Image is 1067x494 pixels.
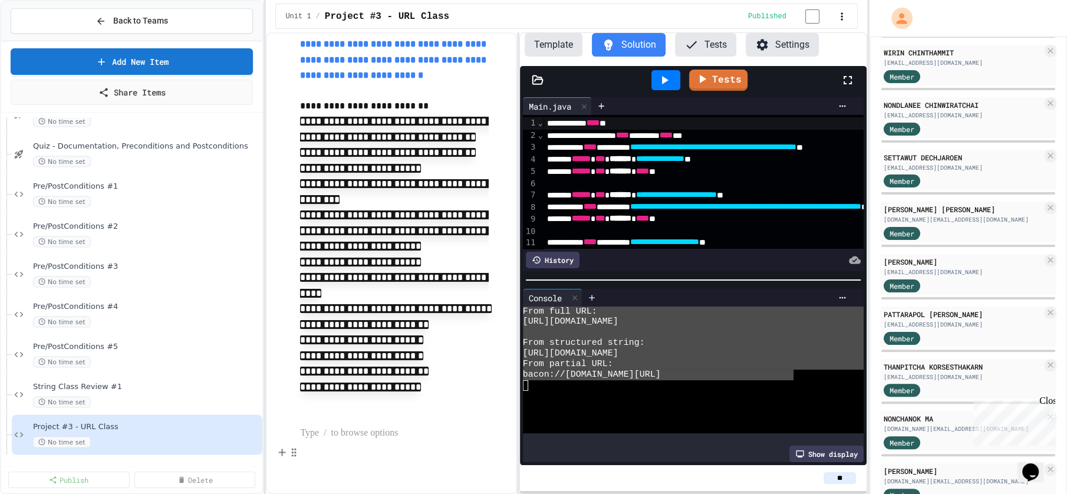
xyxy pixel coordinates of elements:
div: Show display [789,446,864,462]
a: Share Items [11,80,253,105]
button: Tests [675,33,736,57]
span: Fold line [538,130,544,140]
iframe: chat widget [1017,447,1055,482]
div: 2 [523,130,538,141]
span: bacon://[DOMAIN_NAME][URL] [523,370,661,380]
span: Member [890,281,914,291]
span: Member [890,71,914,82]
a: Tests [689,70,747,91]
div: My Account [879,5,915,32]
div: Console [523,289,582,307]
div: NONCHANOK MA [884,413,1043,424]
div: [PERSON_NAME] [PERSON_NAME] [884,204,1043,215]
span: Pre/PostConditions #3 [33,262,260,272]
iframe: chat widget [969,396,1055,446]
span: Member [890,437,914,448]
button: Settings [746,33,819,57]
div: [EMAIL_ADDRESS][DOMAIN_NAME] [884,373,1043,381]
div: [EMAIL_ADDRESS][DOMAIN_NAME] [884,163,1043,172]
span: Member [890,385,914,396]
div: [EMAIL_ADDRESS][DOMAIN_NAME] [884,320,1043,329]
div: Console [523,292,568,304]
div: 11 [523,237,538,249]
span: From partial URL: [523,359,613,370]
span: From structured string: [523,338,645,348]
div: 6 [523,178,538,190]
a: Delete [134,472,256,488]
span: String Class Review #1 [33,382,260,392]
div: NONDLANEE CHINWIRATCHAI [884,100,1043,110]
span: Quiz - Documentation, Preconditions and Postconditions [33,141,260,152]
div: [EMAIL_ADDRESS][DOMAIN_NAME] [884,111,1043,120]
span: Unit 1 [285,12,311,21]
div: 7 [523,189,538,201]
span: No time set [33,357,91,368]
div: [PERSON_NAME] [884,256,1043,267]
div: [DOMAIN_NAME][EMAIL_ADDRESS][DOMAIN_NAME] [884,215,1043,224]
span: Pre/PostConditions #5 [33,342,260,352]
div: [EMAIL_ADDRESS][DOMAIN_NAME] [884,58,1043,67]
span: Back to Teams [113,15,168,27]
input: publish toggle [791,9,834,24]
div: THANPITCHA KORSESTHAKARN [884,361,1043,372]
span: Pre/PostConditions #2 [33,222,260,232]
div: [PERSON_NAME] [884,466,1043,476]
span: Member [890,228,914,239]
span: / [316,12,320,21]
span: Pre/PostConditions #1 [33,182,260,192]
a: Publish [8,472,130,488]
div: 10 [523,226,538,238]
span: Project #3 - URL Class [325,9,449,24]
div: 8 [523,202,538,213]
div: Content is published and visible to students [748,9,834,24]
div: WIRIN CHINTHAMMIT [884,47,1043,58]
div: Main.java [523,97,592,115]
div: Main.java [523,100,577,113]
span: No time set [33,317,91,328]
div: SETTAWUT DECHJAROEN [884,152,1043,163]
span: [URL][DOMAIN_NAME] [523,317,618,327]
div: History [526,252,579,268]
span: No time set [33,276,91,288]
div: 5 [523,166,538,177]
span: [URL][DOMAIN_NAME] [523,348,618,359]
a: Add New Item [11,48,253,75]
span: Published [748,12,786,21]
span: No time set [33,156,91,167]
span: No time set [33,437,91,448]
span: Project #3 - URL Class [33,422,260,432]
span: Fold line [538,118,544,127]
span: Member [890,333,914,344]
button: Back to Teams [11,8,253,34]
span: From full URL: [523,307,597,317]
span: No time set [33,196,91,208]
div: 4 [523,154,538,166]
span: Member [890,124,914,134]
div: 1 [523,117,538,129]
span: No time set [33,236,91,248]
button: Template [525,33,582,57]
button: Solution [592,33,666,57]
span: No time set [33,116,91,127]
span: Pre/PostConditions #4 [33,302,260,312]
span: No time set [33,397,91,408]
div: 3 [523,141,538,153]
div: 9 [523,213,538,225]
div: PATTARAPOL [PERSON_NAME] [884,309,1043,320]
span: Member [890,176,914,186]
div: [DOMAIN_NAME][EMAIL_ADDRESS][DOMAIN_NAME] [884,424,1043,433]
div: [DOMAIN_NAME][EMAIL_ADDRESS][DOMAIN_NAME] [884,477,1043,486]
div: Chat with us now!Close [5,5,81,75]
div: [EMAIL_ADDRESS][DOMAIN_NAME] [884,268,1043,276]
